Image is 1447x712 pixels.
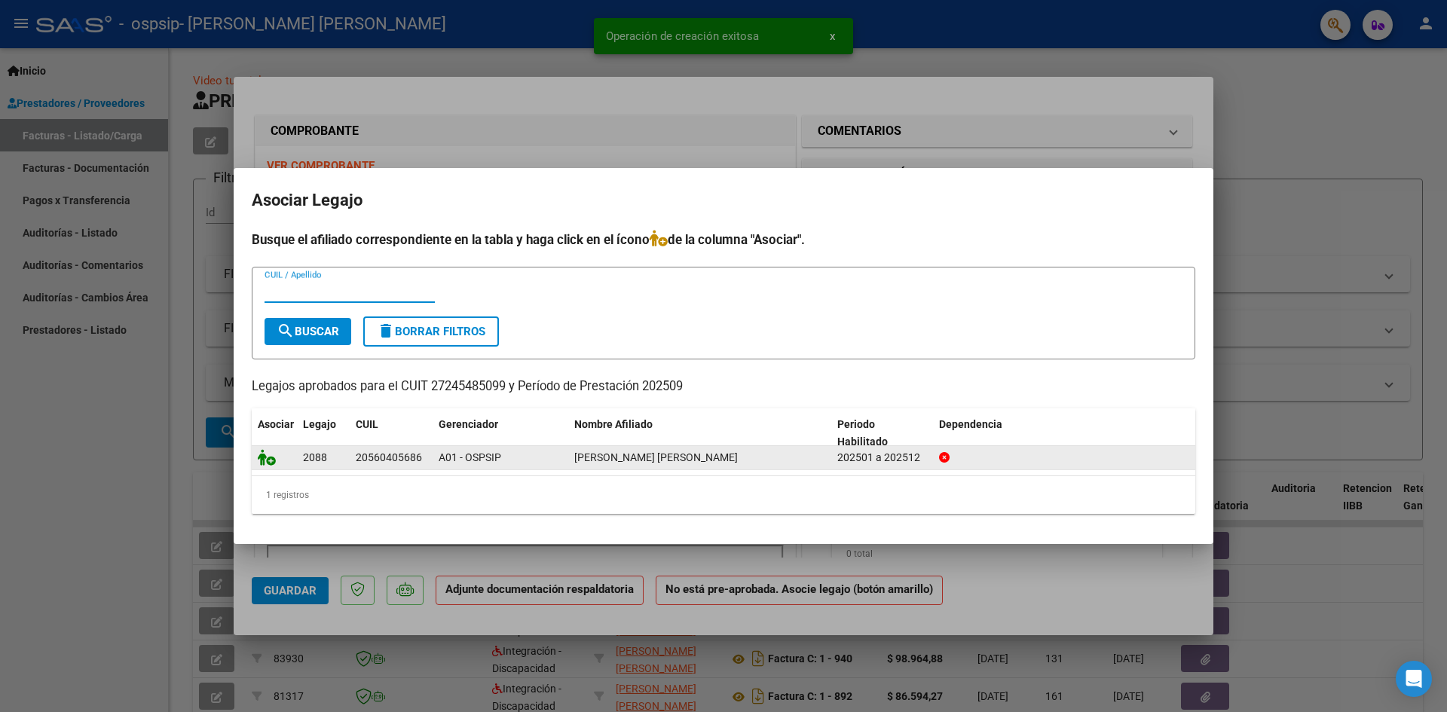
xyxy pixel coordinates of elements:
[303,418,336,430] span: Legajo
[356,449,422,466] div: 20560405686
[258,418,294,430] span: Asociar
[377,325,485,338] span: Borrar Filtros
[939,418,1002,430] span: Dependencia
[433,408,568,458] datatable-header-cell: Gerenciador
[377,322,395,340] mat-icon: delete
[837,449,927,466] div: 202501 a 202512
[1396,661,1432,697] div: Open Intercom Messenger
[439,451,501,463] span: A01 - OSPSIP
[574,418,653,430] span: Nombre Afiliado
[252,230,1195,249] h4: Busque el afiliado correspondiente en la tabla y haga click en el ícono de la columna "Asociar".
[252,408,297,458] datatable-header-cell: Asociar
[831,408,933,458] datatable-header-cell: Periodo Habilitado
[277,322,295,340] mat-icon: search
[356,418,378,430] span: CUIL
[350,408,433,458] datatable-header-cell: CUIL
[297,408,350,458] datatable-header-cell: Legajo
[252,476,1195,514] div: 1 registros
[574,451,738,463] span: VERON ERICK RAMIRO
[277,325,339,338] span: Buscar
[252,377,1195,396] p: Legajos aprobados para el CUIT 27245485099 y Período de Prestación 202509
[363,316,499,347] button: Borrar Filtros
[265,318,351,345] button: Buscar
[837,418,888,448] span: Periodo Habilitado
[568,408,831,458] datatable-header-cell: Nombre Afiliado
[439,418,498,430] span: Gerenciador
[303,451,327,463] span: 2088
[252,186,1195,215] h2: Asociar Legajo
[933,408,1196,458] datatable-header-cell: Dependencia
